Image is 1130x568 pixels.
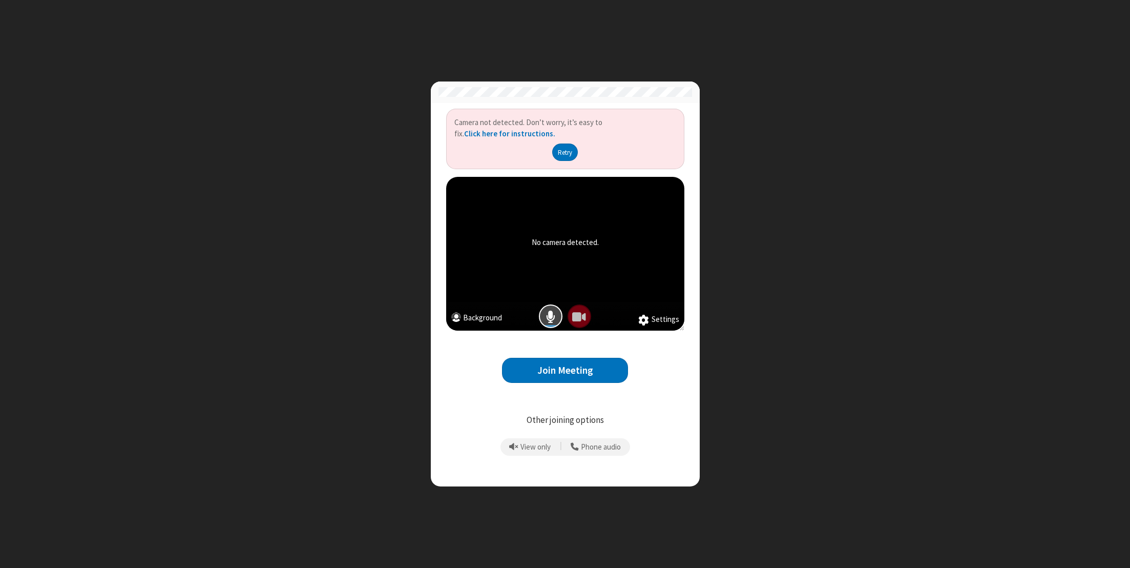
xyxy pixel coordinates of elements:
[560,440,562,454] span: |
[638,314,679,326] button: Settings
[446,414,684,427] p: Other joining options
[454,117,676,140] p: Camera not detected. Don’t worry, it’s easy to fix.
[532,237,599,249] p: No camera detected.
[451,312,502,326] button: Background
[552,144,578,161] button: Retry
[567,438,625,456] button: Use your phone for mic and speaker while you view the meeting on this device.
[464,129,555,138] a: Click here for instructions.
[520,443,551,452] span: View only
[539,305,562,328] button: Mic is on
[581,443,621,452] span: Phone audio
[502,358,628,383] button: Join Meeting
[506,438,555,456] button: Prevent echo when there is already an active mic and speaker in the room.
[568,305,591,328] button: No camera detected.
